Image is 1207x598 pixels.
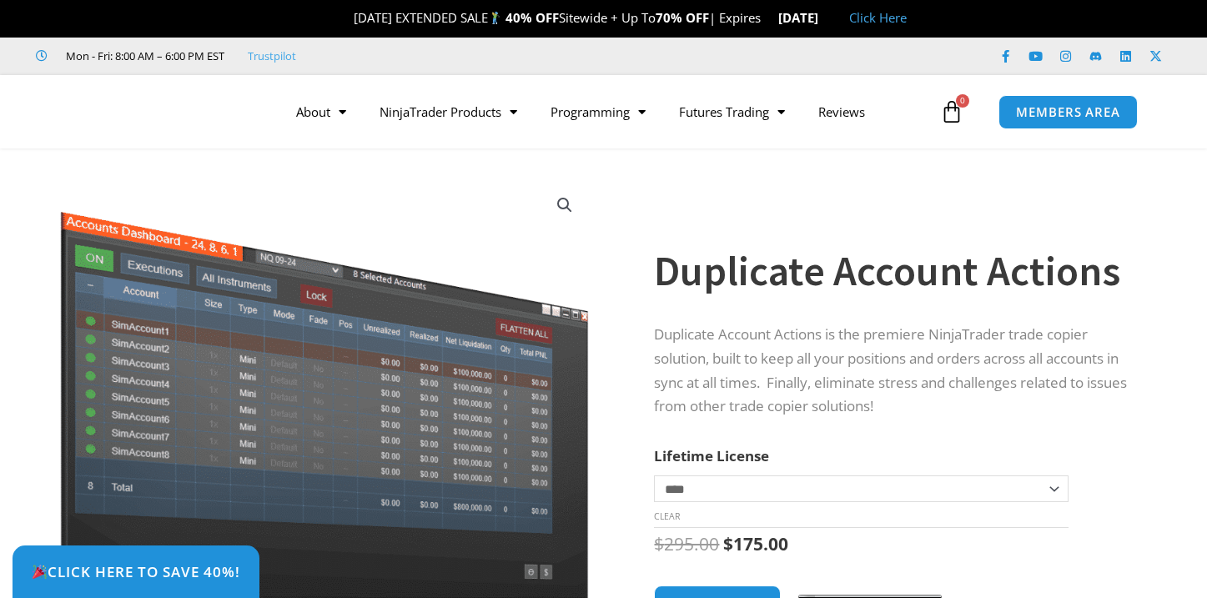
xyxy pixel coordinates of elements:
span: Mon - Fri: 8:00 AM – 6:00 PM EST [62,46,224,66]
a: 0 [915,88,988,136]
a: Futures Trading [662,93,802,131]
img: 🏭 [819,12,832,24]
strong: 70% OFF [656,9,709,26]
a: Clear options [654,510,680,522]
span: MEMBERS AREA [1016,106,1120,118]
a: 🎉Click Here to save 40%! [13,545,259,598]
img: 🎉 [33,565,47,579]
span: Click Here to save 40%! [32,565,240,579]
nav: Menu [279,93,936,131]
bdi: 295.00 [654,532,719,555]
img: 🏌️‍♂️ [489,12,501,24]
label: Lifetime License [654,446,769,465]
h1: Duplicate Account Actions [654,242,1141,300]
p: Duplicate Account Actions is the premiere NinjaTrader trade copier solution, built to keep all yo... [654,323,1141,420]
img: ⌛ [762,12,774,24]
img: LogoAI | Affordable Indicators – NinjaTrader [55,82,234,142]
span: 0 [956,94,969,108]
a: MEMBERS AREA [998,95,1138,129]
a: Programming [534,93,662,131]
a: Click Here [849,9,907,26]
strong: 40% OFF [505,9,559,26]
span: $ [654,532,664,555]
img: 🎉 [340,12,353,24]
strong: [DATE] [778,9,832,26]
span: $ [723,532,733,555]
bdi: 175.00 [723,532,788,555]
a: About [279,93,363,131]
a: View full-screen image gallery [550,190,580,220]
a: Trustpilot [248,46,296,66]
a: NinjaTrader Products [363,93,534,131]
span: [DATE] EXTENDED SALE Sitewide + Up To | Expires [336,9,778,26]
a: Reviews [802,93,882,131]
